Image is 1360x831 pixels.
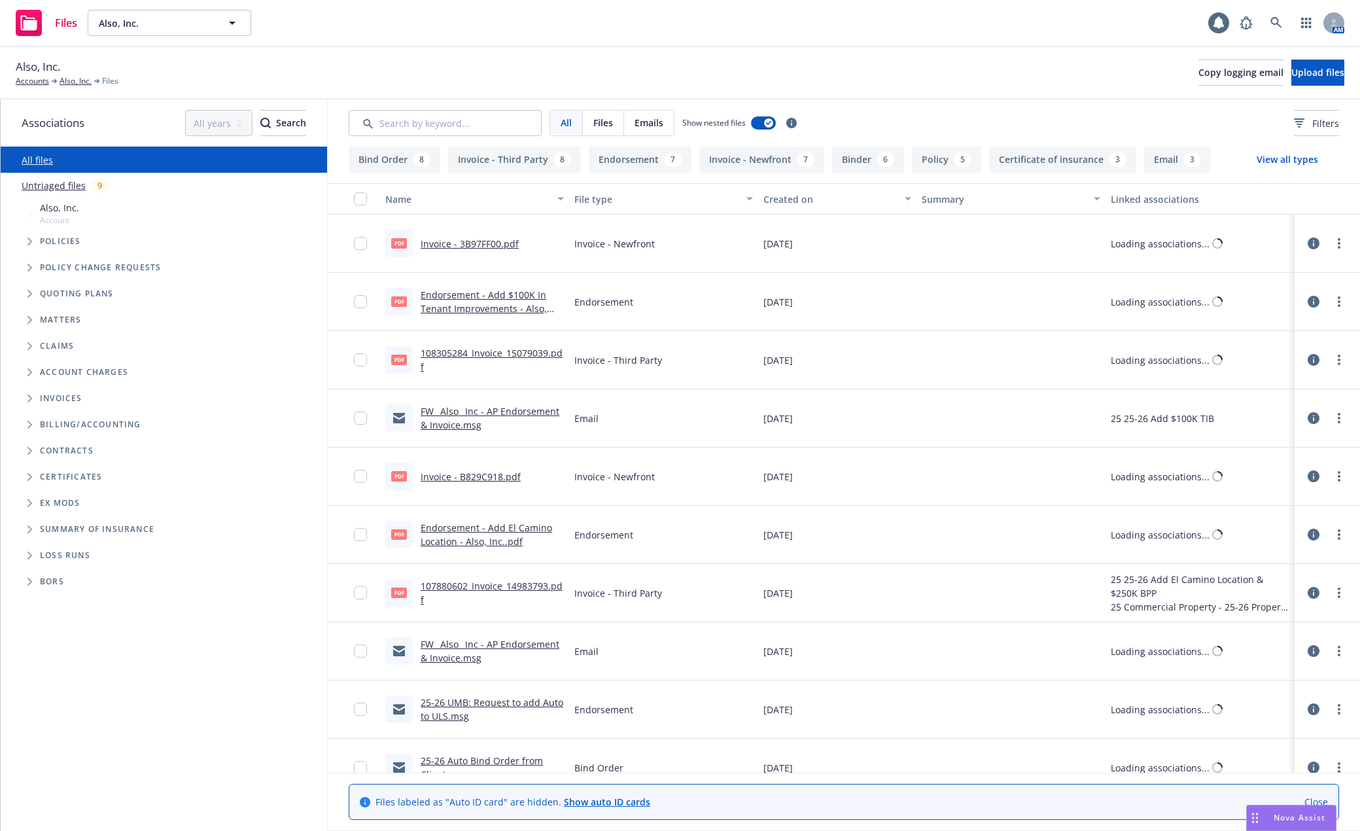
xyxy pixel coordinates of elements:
[1111,703,1210,716] div: Loading associations...
[391,588,407,597] span: pdf
[699,147,824,173] button: Invoice - Newfront
[1331,294,1347,309] a: more
[1111,353,1210,367] div: Loading associations...
[574,528,633,542] span: Endorsement
[40,447,94,455] span: Contracts
[758,183,916,215] button: Created on
[561,116,572,130] span: All
[421,238,519,250] a: Invoice - 3B97FF00.pdf
[1111,470,1210,484] div: Loading associations...
[421,754,543,781] a: 25-26 Auto Bind Order from Client.msg
[589,147,691,173] button: Endorsement
[354,703,367,716] input: Toggle Row Selected
[391,355,407,364] span: pdf
[99,16,212,30] span: Also, Inc.
[1,412,327,595] div: Folder Tree Example
[574,703,633,716] span: Endorsement
[22,115,84,132] span: Associations
[574,645,599,658] span: Email
[763,645,793,658] span: [DATE]
[1111,573,1289,600] div: 25 25-26 Add El Camino Location & $250K BPP
[354,528,367,541] input: Toggle Row Selected
[354,192,367,205] input: Select all
[354,470,367,483] input: Toggle Row Selected
[1198,66,1283,79] span: Copy logging email
[260,118,271,128] svg: Search
[763,237,793,251] span: [DATE]
[763,528,793,542] span: [DATE]
[22,154,53,166] a: All files
[421,405,559,431] a: FW_ Also_ Inc - AP Endorsement & Invoice.msg
[797,152,814,167] div: 7
[1144,147,1211,173] button: Email
[421,347,563,373] a: 108305284_Invoice_15079039.pdf
[1111,761,1210,775] div: Loading associations...
[1291,66,1344,79] span: Upload files
[380,183,569,215] button: Name
[564,796,650,808] a: Show auto ID cards
[448,147,581,173] button: Invoice - Third Party
[1331,236,1347,251] a: more
[1246,805,1336,831] button: Nova Assist
[574,470,655,484] span: Invoice - Newfront
[40,201,79,215] span: Also, Inc.
[1331,352,1347,368] a: more
[22,179,86,192] a: Untriaged files
[763,412,793,425] span: [DATE]
[1111,412,1214,425] div: 25 25-26 Add $100K TIB
[635,116,663,130] span: Emails
[1236,147,1339,173] button: View all types
[40,342,74,350] span: Claims
[349,110,542,136] input: Search by keyword...
[16,75,49,87] a: Accounts
[421,580,563,606] a: 107880602_Invoice_14983793.pdf
[354,761,367,774] input: Toggle Row Selected
[763,703,793,716] span: [DATE]
[354,237,367,250] input: Toggle Row Selected
[916,183,1106,215] button: Summary
[1331,527,1347,542] a: more
[421,696,563,722] a: 25-26 UMB: Request to add Auto to ULS.msg
[763,192,896,206] div: Created on
[391,238,407,248] span: pdf
[1233,10,1259,36] a: Report a Bug
[1304,795,1328,809] a: Close
[1111,528,1210,542] div: Loading associations...
[40,264,161,272] span: Policy change requests
[574,586,662,600] span: Invoice - Third Party
[1294,116,1339,130] span: Filters
[1331,643,1347,659] a: more
[1111,295,1210,309] div: Loading associations...
[574,412,599,425] span: Email
[1274,812,1325,823] span: Nova Assist
[763,586,793,600] span: [DATE]
[1331,469,1347,484] a: more
[391,471,407,481] span: pdf
[682,117,746,128] span: Show nested files
[40,525,154,533] span: Summary of insurance
[91,178,109,193] div: 9
[574,353,662,367] span: Invoice - Third Party
[421,638,559,664] a: FW_ Also_ Inc - AP Endorsement & Invoice.msg
[574,192,739,206] div: File type
[1,198,327,412] div: Tree Example
[574,237,655,251] span: Invoice - Newfront
[421,470,521,483] a: Invoice - B829C918.pdf
[574,761,623,775] span: Bind Order
[40,215,79,226] span: Account
[569,183,758,215] button: File type
[260,111,306,135] div: Search
[40,290,114,298] span: Quoting plans
[1293,10,1319,36] a: Switch app
[391,296,407,306] span: pdf
[912,147,981,173] button: Policy
[40,316,81,324] span: Matters
[1291,60,1344,86] button: Upload files
[40,395,82,402] span: Invoices
[574,295,633,309] span: Endorsement
[1312,116,1339,130] span: Filters
[102,75,118,87] span: Files
[1294,110,1339,136] button: Filters
[260,110,306,136] button: SearchSearch
[354,295,367,308] input: Toggle Row Selected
